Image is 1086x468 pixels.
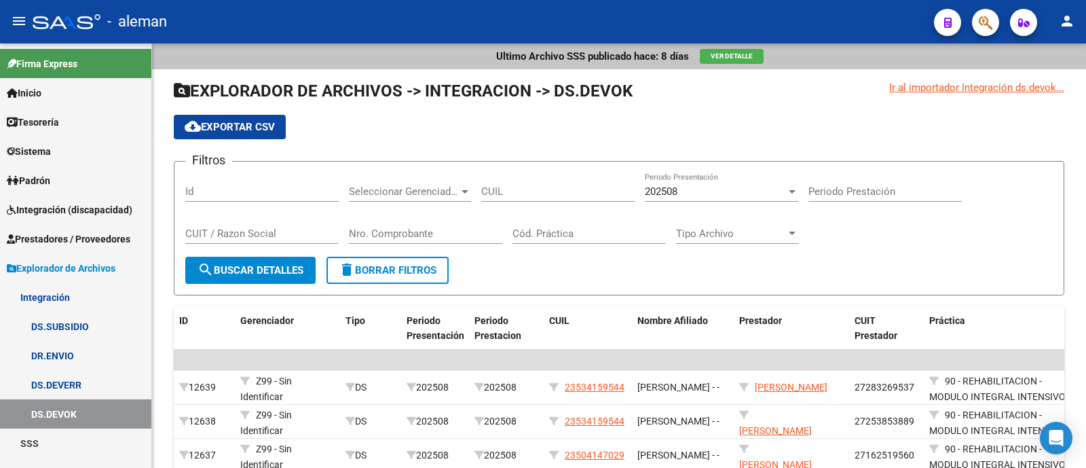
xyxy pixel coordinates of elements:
span: EXPLORADOR DE ARCHIVOS -> INTEGRACION -> DS.DEVOK [174,82,633,101]
span: [PERSON_NAME] - - [637,450,719,461]
div: 12638 [179,414,229,429]
span: 23534159544 [565,416,624,427]
span: ID [179,315,188,326]
span: Padrón [7,173,50,188]
span: 202508 [645,185,677,198]
div: 202508 [407,380,464,395]
span: Tipo [345,315,365,326]
div: 202508 [474,380,538,395]
button: Ver Detalle [700,49,764,64]
span: Seleccionar Gerenciador [349,185,459,198]
span: CUIT Prestador [855,315,897,342]
datatable-header-cell: Periodo Prestacion [469,306,544,351]
span: Periodo Presentación [407,315,464,342]
span: 27253853889 [855,416,914,427]
mat-icon: cloud_download [185,118,201,134]
span: 90 - REHABILITACION - MODULO INTEGRAL INTENSIVO (SEMANAL) [929,376,1066,418]
span: Tesorería [7,115,59,130]
div: DS [345,448,396,463]
div: 202508 [407,448,464,463]
span: 23504147029 [565,450,624,461]
span: [PERSON_NAME] - - [637,416,719,427]
span: [PERSON_NAME] [755,382,827,393]
span: Gerenciador [240,315,294,326]
span: Z99 - Sin Identificar [240,376,292,402]
datatable-header-cell: CUIL [544,306,632,351]
span: Práctica [929,315,965,326]
span: Z99 - Sin Identificar [240,410,292,436]
span: - aleman [107,7,167,37]
span: Integración (discapacidad) [7,202,132,217]
button: Exportar CSV [174,115,286,139]
div: 202508 [407,414,464,429]
mat-icon: menu [11,13,27,29]
span: [PERSON_NAME] [PERSON_NAME] [739,425,812,452]
datatable-header-cell: CUIT Prestador [849,306,924,351]
button: Borrar Filtros [326,257,449,284]
span: Sistema [7,144,51,159]
span: 27283269537 [855,382,914,393]
span: Tipo Archivo [676,228,786,240]
span: Firma Express [7,56,77,71]
div: Open Intercom Messenger [1040,422,1072,454]
span: Explorador de Archivos [7,261,115,276]
h3: Filtros [185,151,232,170]
span: 90 - REHABILITACION - MODULO INTEGRAL INTENSIVO (SEMANAL) [929,410,1066,452]
div: Ir al importador Integración ds.devok... [889,80,1064,95]
span: CUIL [549,315,569,326]
datatable-header-cell: Prestador [734,306,849,351]
div: 202508 [474,414,538,429]
datatable-header-cell: Tipo [340,306,401,351]
mat-icon: search [198,262,214,278]
span: Buscar Detalles [198,264,303,276]
p: Ultimo Archivo SSS publicado hace: 8 días [496,49,689,64]
div: 202508 [474,448,538,463]
span: Exportar CSV [185,121,275,133]
mat-icon: person [1059,13,1075,29]
button: Buscar Detalles [185,257,316,284]
datatable-header-cell: ID [174,306,235,351]
span: Inicio [7,86,41,101]
span: 27162519560 [855,450,914,461]
datatable-header-cell: Nombre Afiliado [632,306,734,351]
span: 23534159544 [565,382,624,393]
span: Prestadores / Proveedores [7,232,130,247]
span: Prestador [739,315,782,326]
span: Periodo Prestacion [474,315,521,342]
span: [PERSON_NAME] - - [637,382,719,393]
div: 12639 [179,380,229,395]
div: DS [345,414,396,429]
mat-icon: delete [339,262,355,278]
div: DS [345,380,396,395]
span: Ver Detalle [711,52,753,60]
span: Nombre Afiliado [637,315,708,326]
datatable-header-cell: Gerenciador [235,306,340,351]
datatable-header-cell: Periodo Presentación [401,306,469,351]
div: 12637 [179,448,229,463]
span: Borrar Filtros [339,264,436,276]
